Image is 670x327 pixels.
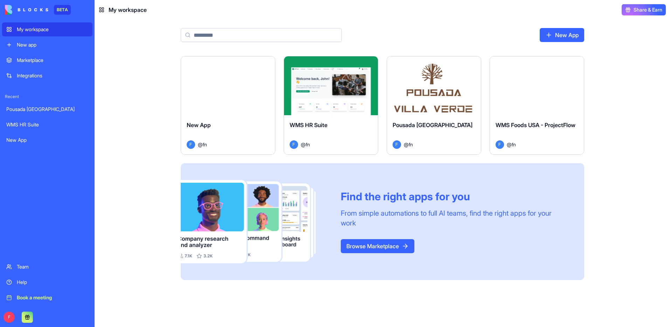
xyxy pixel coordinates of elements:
a: WMS HR Suite [2,118,92,132]
span: fn [306,141,310,148]
a: Team [2,260,92,274]
a: New AppF@fn [181,56,275,155]
a: WMS Foods USA - ProjectFlowF@fn [490,56,584,155]
div: My workspace [17,26,88,33]
div: From simple automations to full AI teams, find the right apps for your work [341,208,567,228]
img: logo [5,5,48,15]
span: My workspace [109,6,147,14]
a: Book a meeting [2,291,92,305]
div: New app [17,41,88,48]
span: @ [198,141,203,148]
span: WMS HR Suite [290,121,327,128]
span: F [393,140,401,149]
span: New App [187,121,211,128]
span: Pousada [GEOGRAPHIC_DATA] [393,121,472,128]
div: Marketplace [17,57,88,64]
span: F [187,140,195,149]
span: F [290,140,298,149]
div: Book a meeting [17,294,88,301]
div: WMS HR Suite [6,121,88,128]
span: @ [507,141,512,148]
span: Recent [2,94,92,99]
div: Help [17,279,88,286]
a: BETA [5,5,71,15]
span: F [496,140,504,149]
span: fn [409,141,413,148]
div: Pousada [GEOGRAPHIC_DATA] [6,106,88,113]
span: WMS Foods USA - ProjectFlow [496,121,575,128]
div: Integrations [17,72,88,79]
a: My workspace [2,22,92,36]
button: Share & Earn [622,4,666,15]
div: Find the right apps for you [341,190,567,203]
a: Browse Marketplace [341,239,414,253]
span: Share & Earn [634,6,662,13]
a: New App [2,133,92,147]
div: BETA [54,5,71,15]
span: fn [512,141,516,148]
a: Integrations [2,69,92,83]
a: New app [2,38,92,52]
a: Pousada [GEOGRAPHIC_DATA]F@fn [387,56,481,155]
div: Team [17,263,88,270]
a: WMS HR SuiteF@fn [284,56,378,155]
span: @ [301,141,306,148]
span: @ [404,141,409,148]
a: New App [540,28,584,42]
a: Marketplace [2,53,92,67]
span: F [4,312,15,323]
a: Pousada [GEOGRAPHIC_DATA] [2,102,92,116]
img: Frame_181_egmpey.png [181,180,330,264]
span: fn [203,141,207,148]
div: New App [6,137,88,144]
a: Help [2,275,92,289]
